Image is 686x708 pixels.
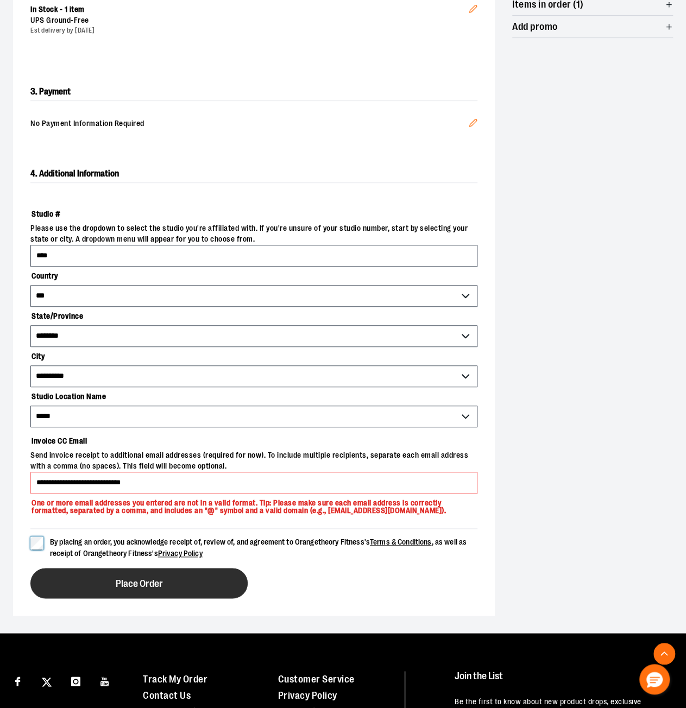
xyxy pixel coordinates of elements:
[37,671,56,690] a: Visit our X page
[278,674,355,685] a: Customer Service
[96,671,115,690] a: Visit our Youtube page
[143,674,207,685] a: Track My Order
[30,387,477,406] label: Studio Location Name
[30,347,477,365] label: City
[460,110,486,139] button: Edit
[278,690,337,701] a: Privacy Policy
[30,83,477,101] h2: 3. Payment
[512,22,557,32] span: Add promo
[30,450,477,472] span: Send invoice receipt to additional email addresses (required for now). To include multiple recipi...
[42,677,52,687] img: Twitter
[30,118,469,130] span: No Payment Information Required
[30,432,477,450] label: Invoice CC Email
[30,536,43,549] input: By placing an order, you acknowledge receipt of, review of, and agreement to Orangetheory Fitness...
[74,16,89,24] span: Free
[8,671,27,690] a: Visit our Facebook page
[30,267,477,285] label: Country
[30,26,469,35] div: Est delivery by [DATE]
[66,671,85,690] a: Visit our Instagram page
[30,205,477,223] label: Studio #
[50,538,467,558] span: By placing an order, you acknowledge receipt of, review of, and agreement to Orangetheory Fitness...
[116,579,163,589] span: Place Order
[653,643,675,665] button: Back To Top
[30,15,469,26] div: UPS Ground -
[30,307,477,325] label: State/Province
[30,4,469,15] div: In Stock - 1 item
[30,568,248,598] button: Place Order
[512,16,673,37] button: Add promo
[370,538,432,546] a: Terms & Conditions
[143,690,191,701] a: Contact Us
[30,165,477,183] h2: 4. Additional Information
[455,671,667,691] h4: Join the List
[158,549,203,558] a: Privacy Policy
[639,664,670,694] button: Hello, have a question? Let’s chat.
[30,494,477,515] p: One or more email addresses you entered are not in a valid format. Tip: Please make sure each ema...
[30,223,477,245] span: Please use the dropdown to select the studio you're affiliated with. If you're unsure of your stu...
